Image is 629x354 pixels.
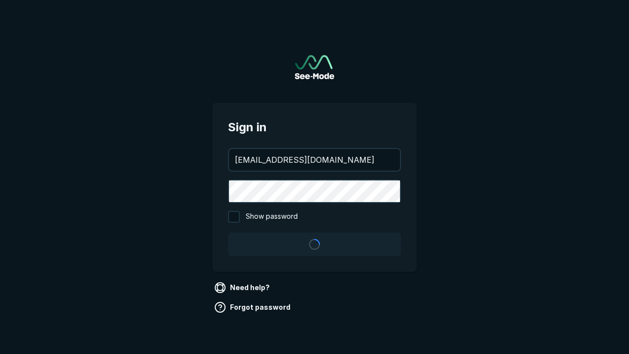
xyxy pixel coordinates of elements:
a: Forgot password [212,299,294,315]
a: Need help? [212,280,274,295]
img: See-Mode Logo [295,55,334,79]
input: your@email.com [229,149,400,171]
span: Sign in [228,118,401,136]
span: Show password [246,211,298,223]
a: Go to sign in [295,55,334,79]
